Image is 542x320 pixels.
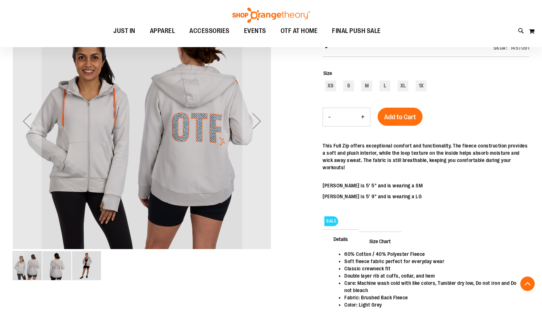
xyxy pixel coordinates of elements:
[72,251,101,280] img: Alt 2 Image of 1457091
[182,23,237,40] a: ACCESSORIES
[113,23,135,39] span: JUST IN
[323,108,336,126] button: Decrease product quantity
[336,108,356,126] input: Product quantity
[325,23,388,39] a: FINAL PUSH SALE
[378,108,423,126] button: Add to Cart
[13,250,42,281] div: image 1 of 3
[520,277,535,291] button: Back To Top
[379,80,390,91] div: L
[344,272,522,279] li: Double layer rib at cuffs, collar, and hem
[42,251,71,280] img: Alt 1 Image of 1457091
[344,265,522,272] li: Classic crewneck fit
[323,229,359,248] span: Details
[384,113,416,121] span: Add to Cart
[106,23,143,40] a: JUST IN
[511,44,530,51] div: 1457091
[323,70,332,76] span: Size
[42,250,72,281] div: image 2 of 3
[281,23,318,39] span: OTF AT HOME
[323,193,529,200] p: [PERSON_NAME] is 5' 9" and is wearing a LG
[344,250,522,258] li: 60% Cotton / 40% Polyester Fleece
[244,23,266,39] span: EVENTS
[189,23,230,39] span: ACCESSORIES
[493,45,508,51] strong: SKU
[398,80,408,91] div: XL
[325,80,336,91] div: XS
[143,23,182,40] a: APPAREL
[237,23,273,40] a: EVENTS
[356,108,370,126] button: Increase product quantity
[323,182,529,189] p: [PERSON_NAME] is 5' 5" and is wearing a SM
[361,80,372,91] div: M
[344,258,522,265] li: Soft fleece fabric perfect for everyday wear
[358,232,402,250] span: Size Chart
[150,23,175,39] span: APPAREL
[344,279,522,294] li: Care: Machine wash cold with like colors, Tumbler dry low, Do not iron and Do not bleach
[344,294,522,301] li: Fabric: Brushed Back Fleece
[343,80,354,91] div: S
[231,8,311,23] img: Shop Orangetheory
[72,250,101,281] div: image 3 of 3
[416,80,427,91] div: 1X
[332,23,381,39] span: FINAL PUSH SALE
[324,216,338,226] span: SALE
[273,23,325,40] a: OTF AT HOME
[323,142,529,171] p: This Full Zip offers exceptional comfort and functionality. The fleece construction provides a so...
[344,301,522,308] li: Color: Light Grey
